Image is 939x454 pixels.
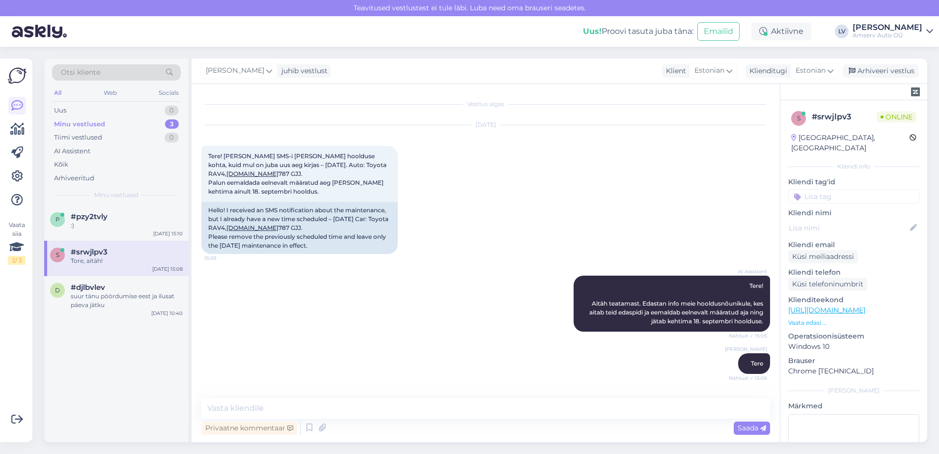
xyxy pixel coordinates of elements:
[54,160,68,170] div: Kõik
[788,177,919,187] p: Kliendi tag'id
[61,67,100,78] span: Otsi kliente
[54,173,94,183] div: Arhiveeritud
[697,22,740,41] button: Emailid
[52,86,63,99] div: All
[788,341,919,352] p: Windows 10
[788,295,919,305] p: Klienditeekond
[8,66,27,85] img: Askly Logo
[911,87,920,96] img: zendesk
[152,265,183,273] div: [DATE] 15:08
[589,282,765,325] span: Tere! Aitäh teatamast. Edastan info meie hooldusnõunikule, kes aitab teid edaspidi ja eemaldab ee...
[746,66,787,76] div: Klienditugi
[54,106,66,115] div: Uus
[788,240,919,250] p: Kliendi email
[208,152,388,195] span: Tere! [PERSON_NAME] SMS-i [PERSON_NAME] hoolduse kohta, kuid mul on juba uus aeg kirjas – [DATE]....
[796,65,826,76] span: Estonian
[583,27,602,36] b: Uus!
[56,251,59,258] span: s
[725,388,767,395] span: [PERSON_NAME]
[877,112,916,122] span: Online
[71,248,108,256] span: #srwjlpv3
[94,191,138,199] span: Minu vestlused
[694,65,724,76] span: Estonian
[788,250,858,263] div: Küsi meiliaadressi
[71,283,105,292] span: #djlbvlev
[788,401,919,411] p: Märkmed
[204,255,241,262] span: 15:05
[738,424,766,432] span: Saada
[788,189,919,204] input: Lisa tag
[843,64,918,78] div: Arhiveeri vestlus
[583,26,693,37] div: Proovi tasuta juba täna:
[788,306,865,314] a: [URL][DOMAIN_NAME]
[201,422,297,435] div: Privaatne kommentaar
[729,332,767,340] span: Nähtud ✓ 15:05
[102,86,119,99] div: Web
[157,86,181,99] div: Socials
[812,111,877,123] div: # srwjlpv3
[788,366,919,376] p: Chrome [TECHNICAL_ID]
[206,65,264,76] span: [PERSON_NAME]
[788,162,919,171] div: Kliendi info
[226,170,278,177] a: [DOMAIN_NAME]
[71,221,183,230] div: :)
[788,318,919,327] p: Vaata edasi ...
[788,278,867,291] div: Küsi telefoninumbrit
[165,119,179,129] div: 3
[165,133,179,142] div: 0
[788,208,919,218] p: Kliendi nimi
[788,356,919,366] p: Brauser
[201,120,770,129] div: [DATE]
[662,66,686,76] div: Klient
[71,256,183,265] div: Tore, aitäh!
[853,24,933,39] a: [PERSON_NAME]Amserv Auto OÜ
[853,31,922,39] div: Amserv Auto OÜ
[797,114,801,122] span: s
[201,202,398,254] div: Hello! I received an SMS notification about the maintenance, but I already have a new time schedu...
[165,106,179,115] div: 0
[54,146,90,156] div: AI Assistent
[153,230,183,237] div: [DATE] 15:10
[725,345,767,353] span: [PERSON_NAME]
[729,374,767,382] span: Nähtud ✓ 15:06
[751,360,763,367] span: Tere
[71,292,183,310] div: suur tänu pöördumise eest ja ilusat päeva jätku
[730,268,767,275] span: AI Assistent
[277,66,328,76] div: juhib vestlust
[151,310,183,317] div: [DATE] 10:40
[8,221,26,265] div: Vaata siia
[788,267,919,278] p: Kliendi telefon
[788,331,919,341] p: Operatsioonisüsteem
[201,100,770,109] div: Vestlus algas
[55,216,60,223] span: p
[54,119,105,129] div: Minu vestlused
[789,223,908,233] input: Lisa nimi
[788,386,919,395] div: [PERSON_NAME]
[791,133,910,153] div: [GEOGRAPHIC_DATA], [GEOGRAPHIC_DATA]
[226,224,278,231] a: [DOMAIN_NAME]
[8,256,26,265] div: 2 / 3
[835,25,849,38] div: LV
[853,24,922,31] div: [PERSON_NAME]
[71,212,108,221] span: #pzy2tvly
[55,286,60,294] span: d
[751,23,811,40] div: Aktiivne
[54,133,102,142] div: Tiimi vestlused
